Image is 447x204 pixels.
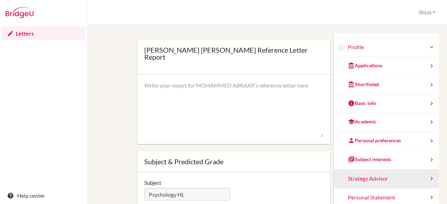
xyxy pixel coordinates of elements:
a: Academic [334,113,439,132]
div: Subject interests [348,156,391,163]
a: Personal preferences [334,132,439,151]
div: Academic [348,118,376,125]
div: Personal preferences [348,137,401,144]
a: Help center [1,189,86,203]
a: Shortlisted [334,76,439,95]
a: Letters [1,27,86,40]
a: Applications [334,57,439,76]
div: Shortlisted [348,81,379,88]
a: Strategy Advisor [334,169,439,188]
div: Applications [348,62,382,69]
label: Subject [144,179,161,186]
a: Basic info [334,95,439,113]
div: Subject & Predicted Grade [144,158,324,165]
div: Basic info [348,100,376,107]
img: Bridge-U [6,7,34,18]
div: [PERSON_NAME] [PERSON_NAME] Reference Letter Report [144,46,324,60]
button: Shiza [416,6,439,19]
a: Subject interests [334,151,439,169]
img: MOHAMMED ABRAAR SHANAWAZ [337,44,344,51]
a: Profile [348,43,435,51]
